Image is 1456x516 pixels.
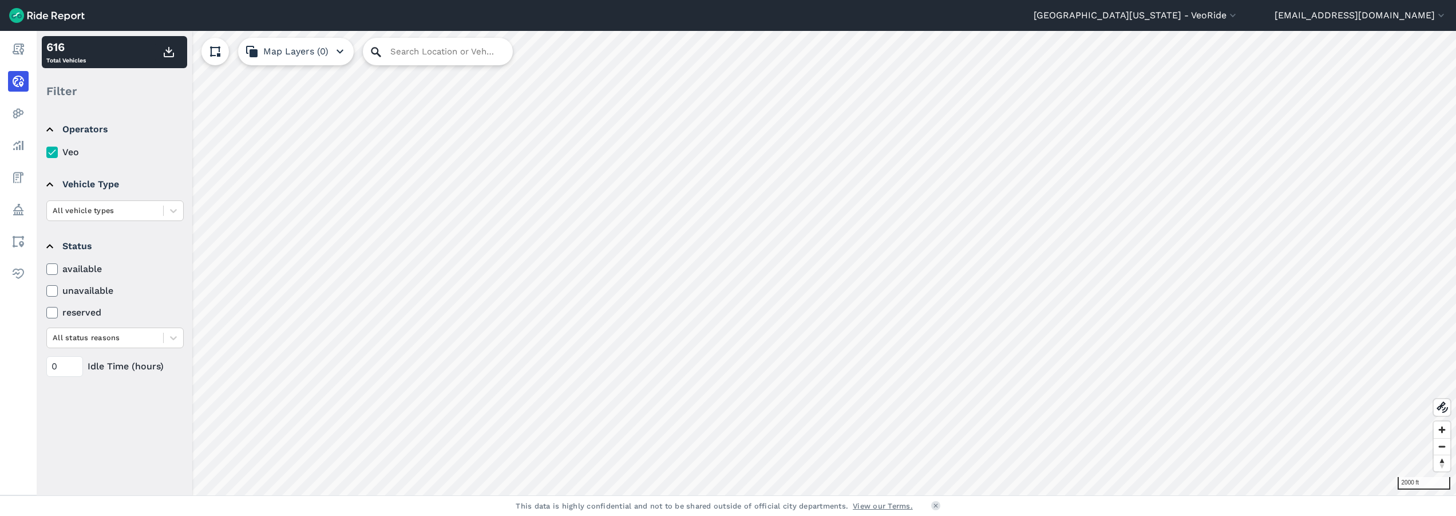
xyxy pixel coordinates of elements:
summary: Vehicle Type [46,168,182,200]
label: reserved [46,306,184,320]
a: Heatmaps [8,103,29,124]
div: Total Vehicles [46,38,86,66]
canvas: Map [37,31,1456,495]
div: 2000 ft [1398,477,1450,490]
summary: Operators [46,113,182,145]
div: 616 [46,38,86,56]
a: View our Terms. [853,501,913,511]
button: Reset bearing to north [1434,455,1450,471]
a: Policy [8,199,29,220]
a: Fees [8,167,29,188]
input: Search Location or Vehicles [363,38,513,65]
label: Veo [46,145,184,159]
a: Analyze [8,135,29,156]
img: Ride Report [9,8,85,23]
button: Zoom out [1434,438,1450,455]
button: [EMAIL_ADDRESS][DOMAIN_NAME] [1275,9,1447,22]
button: [GEOGRAPHIC_DATA][US_STATE] - VeoRide [1034,9,1239,22]
a: Realtime [8,71,29,92]
button: Map Layers (0) [238,38,354,65]
summary: Status [46,230,182,262]
label: available [46,262,184,276]
button: Zoom in [1434,422,1450,438]
div: Idle Time (hours) [46,356,184,377]
label: unavailable [46,284,184,298]
div: Filter [42,73,187,109]
a: Health [8,263,29,284]
a: Report [8,39,29,60]
a: Areas [8,231,29,252]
